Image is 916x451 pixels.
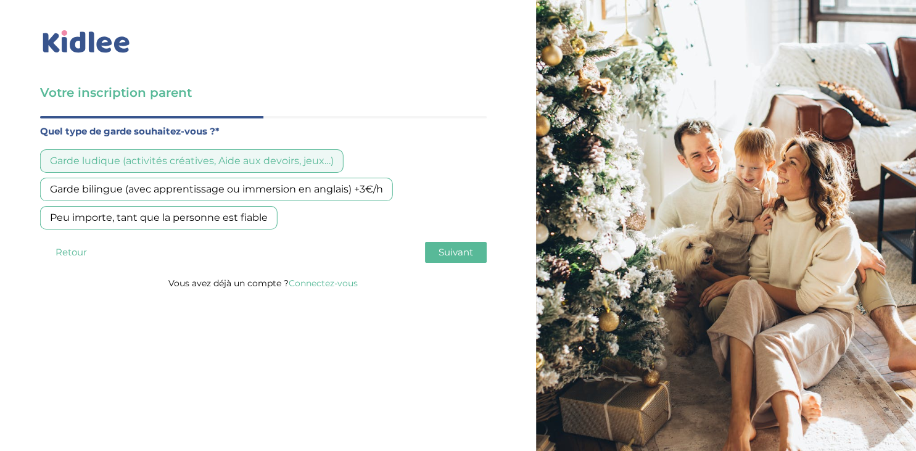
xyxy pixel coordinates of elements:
span: Suivant [439,246,473,258]
div: Peu importe, tant que la personne est fiable [40,206,278,230]
button: Suivant [425,242,487,263]
h3: Votre inscription parent [40,84,487,101]
div: Garde ludique (activités créatives, Aide aux devoirs, jeux…) [40,149,344,173]
label: Quel type de garde souhaitez-vous ?* [40,123,487,139]
a: Connectez-vous [289,278,358,289]
img: logo_kidlee_bleu [40,28,133,56]
div: Garde bilingue (avec apprentissage ou immersion en anglais) +3€/h [40,178,393,201]
button: Retour [40,242,102,263]
p: Vous avez déjà un compte ? [40,275,487,291]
